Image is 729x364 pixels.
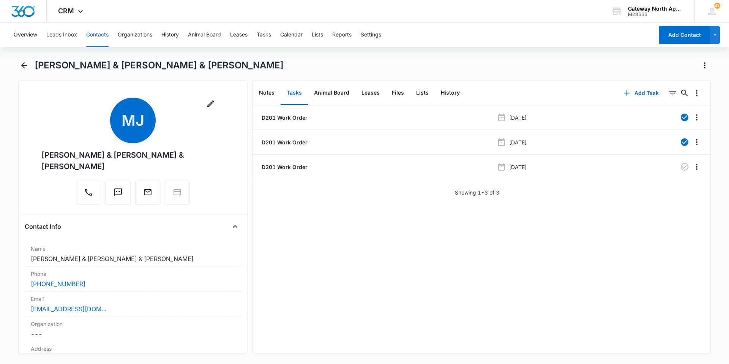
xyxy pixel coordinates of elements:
[46,23,77,47] button: Leads Inbox
[714,3,720,9] span: 41
[260,114,308,122] a: D201 Work Order
[628,12,683,17] div: account id
[25,317,241,342] div: Organization---
[25,292,241,317] div: Email[EMAIL_ADDRESS][DOMAIN_NAME]
[509,138,527,146] p: [DATE]
[253,81,281,105] button: Notes
[229,220,241,233] button: Close
[666,87,679,99] button: Filters
[25,267,241,292] div: Phone[PHONE_NUMBER]
[509,114,527,122] p: [DATE]
[106,180,131,205] button: Text
[230,23,248,47] button: Leases
[118,23,152,47] button: Organizations
[31,320,235,328] label: Organization
[280,23,303,47] button: Calendar
[86,23,109,47] button: Contacts
[76,191,101,198] a: Call
[18,59,30,71] button: Back
[14,23,37,47] button: Overview
[260,138,308,146] a: D201 Work Order
[509,163,527,171] p: [DATE]
[260,163,308,171] a: D201 Work Order
[41,149,224,172] div: [PERSON_NAME] & [PERSON_NAME] & [PERSON_NAME]
[135,191,160,198] a: Email
[616,84,666,102] button: Add Task
[699,59,711,71] button: Actions
[332,23,352,47] button: Reports
[691,136,703,148] button: Overflow Menu
[31,329,235,339] dd: ---
[25,222,61,231] h4: Contact Info
[355,81,386,105] button: Leases
[106,191,131,198] a: Text
[308,81,355,105] button: Animal Board
[31,295,235,303] label: Email
[257,23,271,47] button: Tasks
[188,23,221,47] button: Animal Board
[679,87,691,99] button: Search...
[281,81,308,105] button: Tasks
[691,161,703,173] button: Overflow Menu
[410,81,435,105] button: Lists
[691,111,703,123] button: Overflow Menu
[312,23,323,47] button: Lists
[161,23,179,47] button: History
[659,26,710,44] button: Add Contact
[25,242,241,267] div: Name[PERSON_NAME] & [PERSON_NAME] & [PERSON_NAME]
[31,270,235,278] label: Phone
[110,98,156,143] span: MJ
[435,81,466,105] button: History
[31,279,85,288] a: [PHONE_NUMBER]
[35,60,284,71] h1: [PERSON_NAME] & [PERSON_NAME] & [PERSON_NAME]
[76,180,101,205] button: Call
[628,6,683,12] div: account name
[714,3,720,9] div: notifications count
[691,87,703,99] button: Overflow Menu
[31,304,107,313] a: [EMAIL_ADDRESS][DOMAIN_NAME]
[31,345,235,353] label: Address
[361,23,381,47] button: Settings
[386,81,410,105] button: Files
[58,7,74,15] span: CRM
[31,254,235,263] dd: [PERSON_NAME] & [PERSON_NAME] & [PERSON_NAME]
[455,188,499,196] p: Showing 1-3 of 3
[31,245,235,253] label: Name
[135,180,160,205] button: Email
